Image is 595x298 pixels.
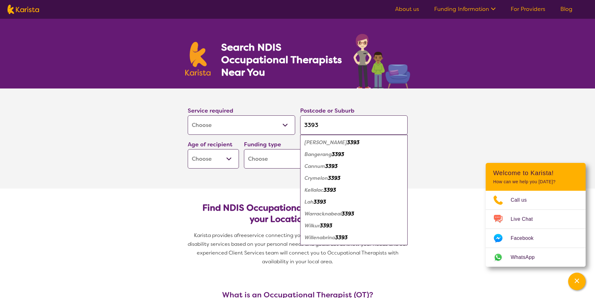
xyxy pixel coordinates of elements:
div: Bangerang 3393 [303,149,404,160]
div: Channel Menu [486,163,586,267]
label: Service required [188,107,233,114]
em: 3393 [314,199,326,205]
img: Karista logo [185,42,211,76]
div: Crymelon 3393 [303,172,404,184]
span: Facebook [511,234,541,243]
a: Web link opens in a new tab. [486,248,586,267]
span: Live Chat [511,215,540,224]
ul: Choose channel [486,191,586,267]
span: Karista provides a [194,232,237,239]
em: 3393 [332,151,344,158]
label: Funding type [244,141,281,148]
img: Karista logo [7,5,39,14]
a: About us [395,5,419,13]
em: Bangerang [305,151,332,158]
span: service connecting you with Occupational Therapists and other disability services based on your p... [188,232,409,265]
a: For Providers [511,5,545,13]
em: 3393 [342,210,354,217]
div: Warracknabeal 3393 [303,208,404,220]
div: Aubrey 3393 [303,137,404,149]
em: 3393 [328,175,340,181]
em: 3393 [325,163,338,169]
em: Cannum [305,163,325,169]
a: Blog [560,5,573,13]
div: Lah 3393 [303,196,404,208]
div: Willenabrina 3393 [303,232,404,244]
span: WhatsApp [511,253,542,262]
em: Warracknabeal [305,210,342,217]
span: free [237,232,247,239]
em: 3393 [324,187,336,193]
em: Wilkur [305,222,320,229]
img: occupational-therapy [354,34,410,88]
a: Funding Information [434,5,496,13]
div: Kellalac 3393 [303,184,404,196]
em: 3393 [347,139,359,146]
em: 3393 [335,234,348,241]
span: Call us [511,195,534,205]
button: Channel Menu [568,273,586,290]
h1: Search NDIS Occupational Therapists Near You [221,41,343,78]
div: Cannum 3393 [303,160,404,172]
h2: Welcome to Karista! [493,169,578,177]
em: Lah [305,199,314,205]
p: How can we help you [DATE]? [493,179,578,184]
em: Kellalac [305,187,324,193]
div: Wilkur 3393 [303,220,404,232]
em: [PERSON_NAME] [305,139,347,146]
input: Type [300,115,408,135]
em: Crymelon [305,175,328,181]
h2: Find NDIS Occupational Therapists based on your Location & Needs [193,202,403,225]
em: 3393 [320,222,332,229]
em: Willenabrina [305,234,335,241]
label: Postcode or Suburb [300,107,355,114]
label: Age of recipient [188,141,232,148]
